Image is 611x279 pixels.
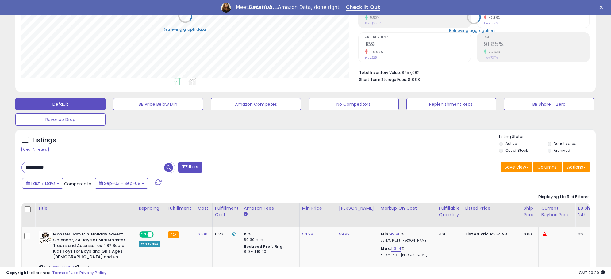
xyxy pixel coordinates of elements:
button: Default [15,98,106,110]
button: Amazon Competes [211,98,301,110]
div: 15% [244,231,295,237]
button: No Competitors [309,98,399,110]
a: B0BVBQK9GB [52,265,74,270]
a: Privacy Policy [79,270,106,276]
div: Amazon Fees [244,205,297,212]
button: Revenue Drop [15,113,106,126]
label: Archived [554,148,570,153]
div: BB Share 24h. [578,205,600,218]
div: Close [599,6,605,9]
span: 2025-09-17 20:29 GMT [579,270,605,276]
div: Title [38,205,133,212]
div: Min Price [302,205,334,212]
div: $54.98 [465,231,516,237]
div: Clear All Filters [21,147,49,152]
a: 54.98 [302,231,313,237]
button: Replenishment Recs. [406,98,497,110]
button: Columns [533,162,562,172]
div: $0.30 min [244,237,295,243]
div: Retrieving aggregations.. [449,28,498,33]
div: $10 - $10.90 [244,249,295,254]
div: seller snap | | [6,270,106,276]
button: BB Share = Zero [504,98,594,110]
button: Filters [178,162,202,173]
img: 51iTZ2Oom8L._SL40_.jpg [39,231,52,244]
span: OFF [153,232,163,237]
small: Amazon Fees. [244,212,248,217]
div: Fulfillment Cost [215,205,239,218]
div: Fulfillable Quantity [439,205,460,218]
label: Out of Stock [505,148,528,153]
p: Listing States: [499,134,595,140]
img: Profile image for Georgie [221,3,231,13]
b: Monster Jam Mini Holiday Advent Calendar, 24 Days of Mini Monster Trucks and Accessories, 1:87 Sc... [53,231,128,262]
div: 0.00 [524,231,534,237]
p: 35.47% Profit [PERSON_NAME] [381,239,432,243]
b: Listed Price: [465,231,493,237]
span: Sep-03 - Sep-09 [104,180,140,186]
button: BB Price Below Min [113,98,203,110]
div: Displaying 1 to 5 of 5 items [538,194,590,200]
a: Check It Out [346,4,380,11]
div: 426 [439,231,458,237]
span: ON [140,232,148,237]
a: 113.14 [391,246,401,252]
label: Active [505,141,517,146]
button: Save View [501,162,532,172]
h5: Listings [33,136,56,145]
span: Compared to: [64,181,92,187]
div: % [381,246,432,257]
div: Win BuyBox [139,241,160,247]
b: Reduced Prof. Rng. [244,244,284,249]
th: The percentage added to the cost of goods (COGS) that forms the calculator for Min & Max prices. [378,203,436,227]
button: Actions [563,162,590,172]
div: Markup on Cost [381,205,434,212]
a: Terms of Use [52,270,79,276]
label: Deactivated [554,141,577,146]
div: Listed Price [465,205,518,212]
div: Ship Price [524,205,536,218]
b: Max: [381,246,391,251]
p: 39.61% Profit [PERSON_NAME] [381,253,432,257]
i: DataHub... [248,4,278,10]
button: Sep-03 - Sep-09 [95,178,148,189]
strong: Copyright [6,270,29,276]
span: Columns [537,164,557,170]
div: Meet Amazon Data, done right. [236,4,341,10]
b: Min: [381,231,390,237]
a: 92.86 [390,231,401,237]
a: 59.99 [339,231,350,237]
div: % [381,231,432,243]
small: FBA [168,231,179,238]
div: Current Buybox Price [541,205,573,218]
div: Fulfillment [168,205,193,212]
div: Retrieving graph data.. [163,26,208,32]
span: Last 7 Days [31,180,56,186]
div: 0% [578,231,598,237]
div: Cost [198,205,210,212]
a: 21.00 [198,231,208,237]
button: Last 7 Days [22,178,63,189]
div: Repricing [139,205,163,212]
div: [PERSON_NAME] [339,205,375,212]
span: | SKU: Monster jam mini 6065437 [39,265,118,274]
div: 6.23 [215,231,236,237]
